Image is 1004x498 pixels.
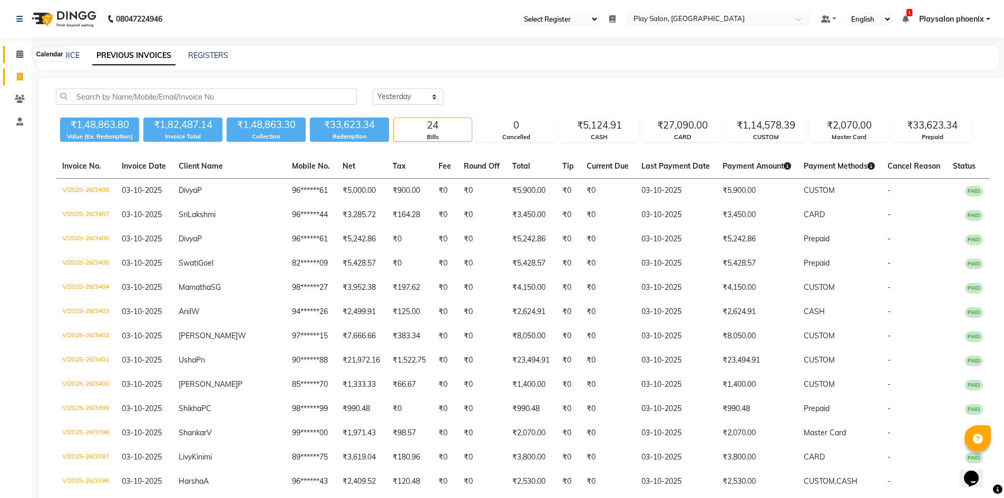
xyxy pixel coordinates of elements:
[62,161,101,171] span: Invoice No.
[432,179,457,203] td: ₹0
[580,203,635,227] td: ₹0
[457,324,506,348] td: ₹0
[457,203,506,227] td: ₹0
[238,331,246,340] span: W
[556,421,580,445] td: ₹0
[310,132,389,141] div: Redemption
[635,373,716,397] td: 03-10-2025
[457,445,506,470] td: ₹0
[723,161,791,171] span: Payment Amount
[560,118,638,133] div: ₹5,124.91
[56,324,115,348] td: V/2025-26/3402
[888,185,891,195] span: -
[506,324,556,348] td: ₹8,050.00
[888,476,891,486] span: -
[888,331,891,340] span: -
[457,276,506,300] td: ₹0
[506,373,556,397] td: ₹1,400.00
[965,259,983,269] span: PAID
[143,132,222,141] div: Invoice Total
[804,476,836,486] span: CUSTOM,
[179,452,192,462] span: Livy
[432,421,457,445] td: ₹0
[56,89,357,105] input: Search by Name/Mobile/Email/Invoice No
[386,227,432,251] td: ₹0
[804,282,835,292] span: CUSTOM
[716,373,797,397] td: ₹1,400.00
[556,203,580,227] td: ₹0
[457,348,506,373] td: ₹0
[432,276,457,300] td: ₹0
[804,258,830,268] span: Prepaid
[122,331,162,340] span: 03-10-2025
[122,355,162,365] span: 03-10-2025
[56,179,115,203] td: V/2025-26/3408
[238,379,242,389] span: P
[635,421,716,445] td: 03-10-2025
[893,133,971,142] div: Prepaid
[556,470,580,494] td: ₹0
[716,227,797,251] td: ₹5,242.86
[386,203,432,227] td: ₹164.28
[888,428,891,437] span: -
[386,373,432,397] td: ₹66.67
[635,179,716,203] td: 03-10-2025
[556,276,580,300] td: ₹0
[716,300,797,324] td: ₹2,624.91
[432,227,457,251] td: ₹0
[336,445,386,470] td: ₹3,619.04
[122,404,162,413] span: 03-10-2025
[432,445,457,470] td: ₹0
[965,331,983,342] span: PAID
[92,46,176,65] a: PREVIOUS INVOICES
[457,251,506,276] td: ₹0
[804,161,875,171] span: Payment Methods
[580,445,635,470] td: ₹0
[56,276,115,300] td: V/2025-26/3404
[179,258,198,268] span: Swati
[888,355,891,365] span: -
[457,470,506,494] td: ₹0
[804,355,835,365] span: CUSTOM
[965,307,983,318] span: PAID
[56,445,115,470] td: V/2025-26/3397
[810,133,888,142] div: Master Card
[336,179,386,203] td: ₹5,000.00
[191,307,200,316] span: W
[562,161,574,171] span: Tip
[336,300,386,324] td: ₹2,499.91
[888,258,891,268] span: -
[386,421,432,445] td: ₹98.57
[635,227,716,251] td: 03-10-2025
[116,4,162,34] b: 08047224946
[201,404,211,413] span: PC
[432,397,457,421] td: ₹0
[457,300,506,324] td: ₹0
[580,373,635,397] td: ₹0
[888,307,891,316] span: -
[965,356,983,366] span: PAID
[727,118,805,133] div: ₹1,14,578.39
[336,251,386,276] td: ₹5,428.57
[343,161,355,171] span: Net
[179,210,188,219] span: Sri
[556,373,580,397] td: ₹0
[888,282,891,292] span: -
[580,470,635,494] td: ₹0
[965,380,983,390] span: PAID
[197,185,202,195] span: P
[716,203,797,227] td: ₹3,450.00
[386,300,432,324] td: ₹125.00
[432,203,457,227] td: ₹0
[122,476,162,486] span: 03-10-2025
[432,470,457,494] td: ₹0
[336,421,386,445] td: ₹1,971.43
[906,9,912,16] span: 1
[580,324,635,348] td: ₹0
[192,452,212,462] span: Kinimi
[556,445,580,470] td: ₹0
[56,251,115,276] td: V/2025-26/3405
[965,453,983,463] span: PAID
[310,118,389,132] div: ₹33,623.34
[804,404,830,413] span: Prepaid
